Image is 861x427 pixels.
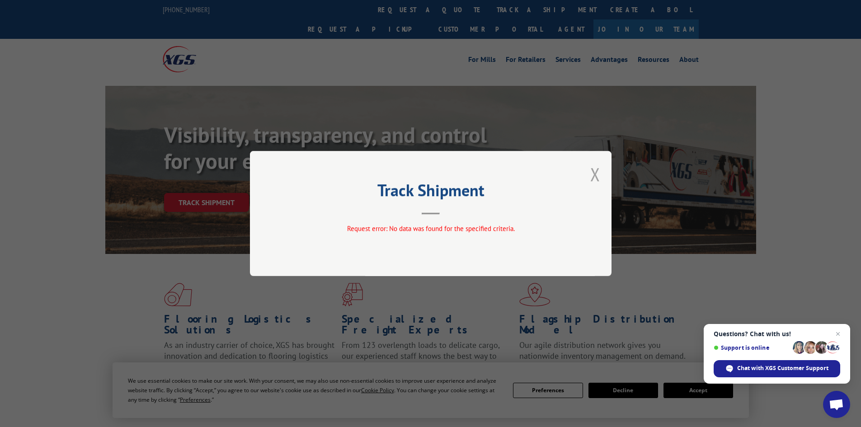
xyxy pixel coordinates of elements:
[833,328,843,339] span: Close chat
[295,184,566,201] h2: Track Shipment
[714,330,840,338] span: Questions? Chat with us!
[714,360,840,377] div: Chat with XGS Customer Support
[714,344,790,351] span: Support is online
[737,364,828,372] span: Chat with XGS Customer Support
[823,391,850,418] div: Open chat
[347,224,514,233] span: Request error: No data was found for the specified criteria.
[590,162,600,186] button: Close modal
